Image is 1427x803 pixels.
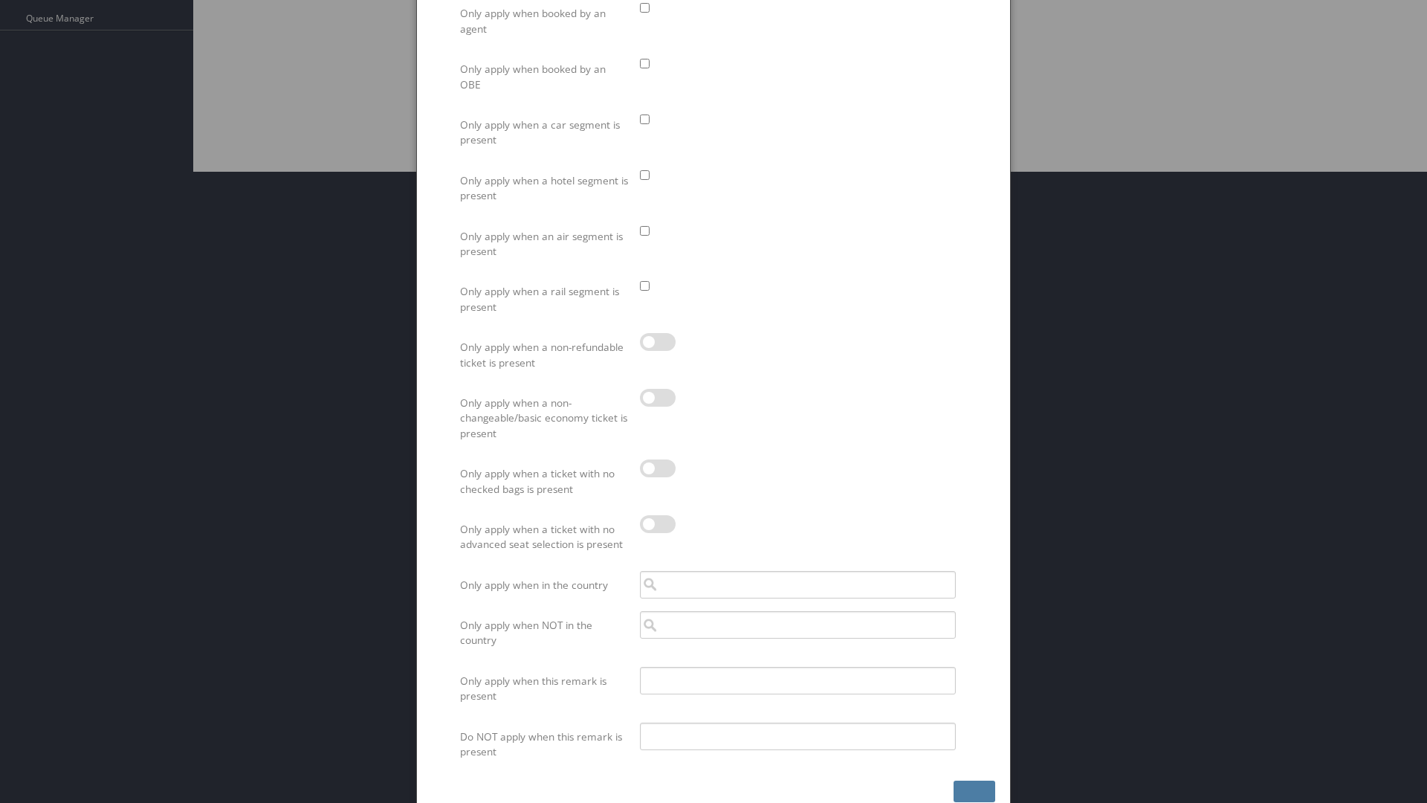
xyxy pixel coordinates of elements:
[6,9,310,21] p: Test
[460,55,629,99] label: Only apply when booked by an OBE
[460,111,629,155] label: Only apply when a car segment is present
[460,571,629,599] label: Only apply when in the country
[460,667,629,711] label: Only apply when this remark is present
[460,333,629,377] label: Only apply when a non-refundable ticket is present
[460,459,629,503] label: Only apply when a ticket with no checked bags is present
[460,723,629,767] label: Do NOT apply when this remark is present
[460,222,629,266] label: Only apply when an air segment is present
[460,277,629,321] label: Only apply when a rail segment is present
[460,611,629,655] label: Only apply when NOT in the country
[460,167,629,210] label: Only apply when a hotel segment is present
[460,515,629,559] label: Only apply when a ticket with no advanced seat selection is present
[460,389,629,448] label: Only apply when a non-changeable/basic economy ticket is present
